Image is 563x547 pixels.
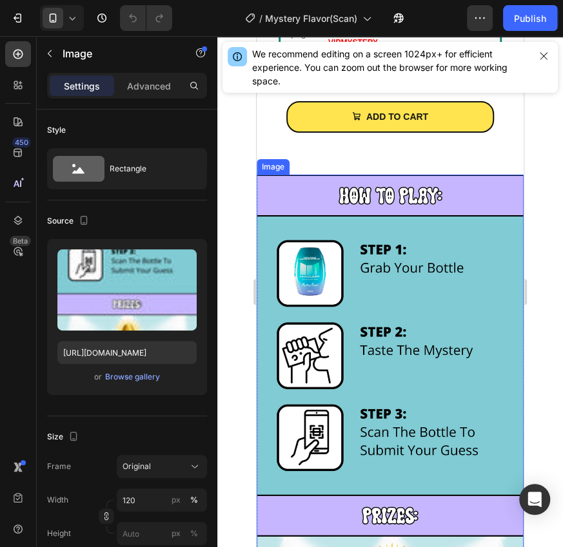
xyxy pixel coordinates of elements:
span: Mystery Flavor(Scan) [265,12,357,25]
button: % [168,492,184,508]
p: Image [63,46,172,61]
div: % [190,494,198,506]
div: Beta [10,236,31,246]
div: Undo/Redo [120,5,172,31]
img: preview-image [57,249,197,331]
label: Frame [47,461,71,472]
button: px [186,492,202,508]
div: px [172,528,181,539]
input: px% [117,522,207,545]
input: https://example.com/image.jpg [57,341,197,364]
div: We recommend editing on a screen 1024px+ for efficient experience. You can zoom out the browser f... [252,47,529,88]
div: px [172,494,181,506]
button: Browse gallery [104,370,161,383]
button: Original [117,455,207,478]
div: Browse gallery [105,371,160,383]
button: % [168,526,184,541]
input: px% [117,488,207,512]
span: or [94,369,102,385]
p: Settings [64,79,100,93]
div: Size [47,428,81,446]
div: Open Intercom Messenger [519,484,550,515]
span: Original [123,461,151,472]
button: Publish [503,5,557,31]
button: px [186,526,202,541]
p: Advanced [127,79,171,93]
label: Height [47,528,71,539]
div: Publish [514,12,546,25]
div: % [190,528,198,539]
iframe: Design area [257,36,524,547]
div: 450 [12,137,31,148]
div: Rectangle [110,154,188,184]
div: Style [47,124,66,136]
div: Source [47,213,92,230]
span: / [259,12,262,25]
label: Width [47,494,68,506]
